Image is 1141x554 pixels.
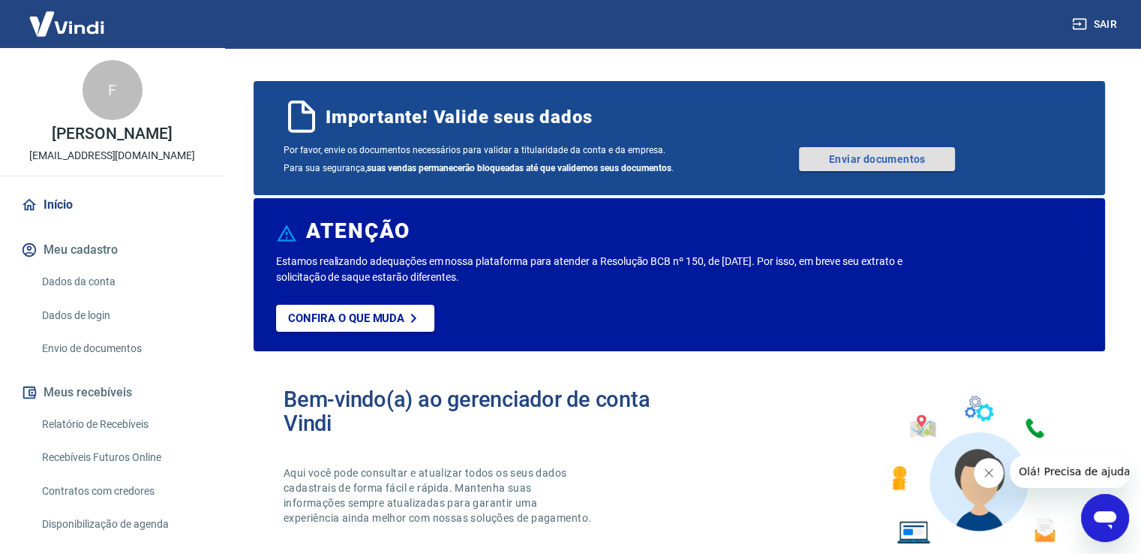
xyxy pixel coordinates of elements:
img: Vindi [18,1,116,47]
div: F [83,60,143,120]
p: [PERSON_NAME] [52,126,172,142]
a: Confira o que muda [276,305,434,332]
a: Contratos com credores [36,476,206,507]
p: Confira o que muda [288,312,404,325]
p: Aqui você pode consultar e atualizar todos os seus dados cadastrais de forma fácil e rápida. Mant... [284,465,594,525]
img: Imagem de um avatar masculino com diversos icones exemplificando as funcionalidades do gerenciado... [878,387,1075,553]
button: Meu cadastro [18,233,206,266]
a: Recebíveis Futuros Online [36,442,206,473]
a: Envio de documentos [36,333,206,364]
a: Início [18,188,206,221]
a: Enviar documentos [799,147,955,171]
p: Estamos realizando adequações em nossa plataforma para atender a Resolução BCB nº 150, de [DATE].... [276,254,921,285]
a: Dados da conta [36,266,206,297]
iframe: Fechar mensagem [974,458,1004,488]
iframe: Mensagem da empresa [1010,455,1129,488]
h2: Bem-vindo(a) ao gerenciador de conta Vindi [284,387,680,435]
a: Relatório de Recebíveis [36,409,206,440]
span: Importante! Valide seus dados [326,105,592,129]
a: Dados de login [36,300,206,331]
button: Meus recebíveis [18,376,206,409]
span: Por favor, envie os documentos necessários para validar a titularidade da conta e da empresa. Par... [284,141,680,177]
iframe: Botão para abrir a janela de mensagens [1081,494,1129,542]
a: Disponibilização de agenda [36,509,206,540]
b: suas vendas permanecerão bloqueadas até que validemos seus documentos [367,163,671,173]
h6: ATENÇÃO [306,224,410,239]
span: Olá! Precisa de ajuda? [9,11,126,23]
button: Sair [1069,11,1123,38]
p: [EMAIL_ADDRESS][DOMAIN_NAME] [29,148,195,164]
